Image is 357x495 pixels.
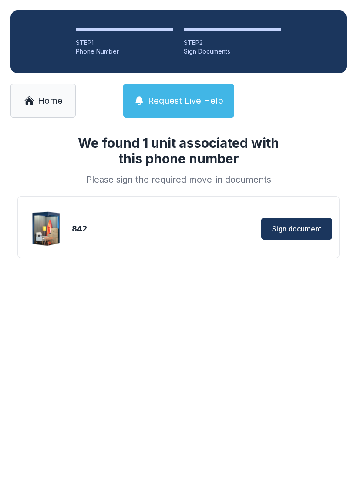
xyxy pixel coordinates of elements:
span: Sign document [272,224,321,234]
span: Home [38,95,63,107]
h1: We found 1 unit associated with this phone number [67,135,290,166]
div: Sign Documents [184,47,281,56]
div: Phone Number [76,47,173,56]
span: Request Live Help [148,95,223,107]
div: 842 [72,223,176,235]
div: STEP 1 [76,38,173,47]
div: STEP 2 [184,38,281,47]
div: Please sign the required move-in documents [67,173,290,186]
